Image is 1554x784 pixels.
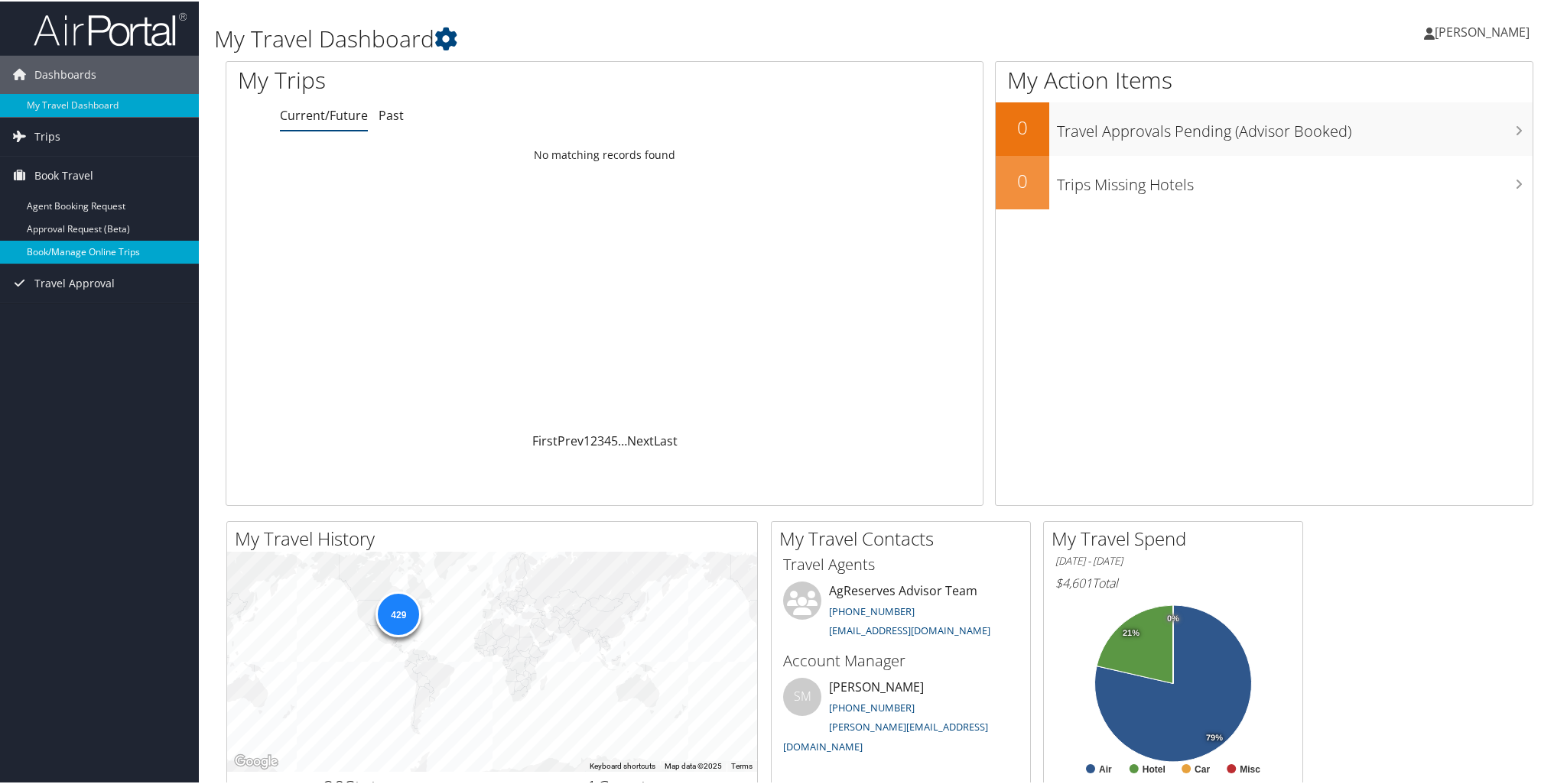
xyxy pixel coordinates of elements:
span: Map data ©2025 [665,760,722,769]
span: … [618,431,627,448]
span: $4,601 [1055,573,1092,590]
a: Terms (opens in new tab) [731,760,753,769]
a: [EMAIL_ADDRESS][DOMAIN_NAME] [829,622,990,636]
tspan: 21% [1123,627,1139,637]
span: [PERSON_NAME] [1435,22,1530,39]
h2: My Travel History [235,524,757,550]
a: 1 [584,431,590,448]
h2: 0 [996,167,1049,193]
h3: Account Manager [783,649,1019,670]
li: AgReserves Advisor Team [775,580,1026,643]
h2: My Travel Contacts [779,524,1030,550]
li: [PERSON_NAME] [775,676,1026,758]
a: [PERSON_NAME][EMAIL_ADDRESS][DOMAIN_NAME] [783,718,988,752]
span: Dashboards [34,54,96,92]
tspan: 79% [1206,732,1223,741]
a: Last [654,431,678,448]
button: Keyboard shortcuts [590,760,655,770]
div: SM [783,676,821,714]
tspan: 0% [1167,613,1179,622]
h3: Travel Agents [783,552,1019,574]
h3: Travel Approvals Pending (Advisor Booked) [1057,112,1533,141]
a: [PHONE_NUMBER] [829,699,915,713]
a: Prev [558,431,584,448]
a: Open this area in Google Maps (opens a new window) [231,750,281,770]
h6: Total [1055,573,1291,590]
td: No matching records found [226,140,983,167]
h1: My Travel Dashboard [214,21,1101,53]
h6: [DATE] - [DATE] [1055,552,1291,567]
text: Air [1099,763,1112,773]
h2: My Travel Spend [1052,524,1302,550]
img: airportal-logo.png [34,10,187,46]
a: 0Travel Approvals Pending (Advisor Booked) [996,101,1533,154]
span: Travel Approval [34,263,115,301]
h2: 0 [996,113,1049,139]
text: Hotel [1143,763,1165,773]
h3: Trips Missing Hotels [1057,165,1533,194]
span: Book Travel [34,155,93,193]
a: Next [627,431,654,448]
a: First [532,431,558,448]
a: 2 [590,431,597,448]
span: Trips [34,116,60,154]
img: Google [231,750,281,770]
text: Misc [1240,763,1260,773]
text: Car [1195,763,1210,773]
a: [PHONE_NUMBER] [829,603,915,617]
a: 4 [604,431,611,448]
a: 0Trips Missing Hotels [996,154,1533,208]
a: 5 [611,431,618,448]
a: Past [379,105,404,122]
a: [PERSON_NAME] [1424,8,1545,53]
h1: My Trips [238,63,656,95]
a: Current/Future [280,105,368,122]
div: 429 [375,590,421,636]
h1: My Action Items [996,63,1533,95]
a: 3 [597,431,604,448]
